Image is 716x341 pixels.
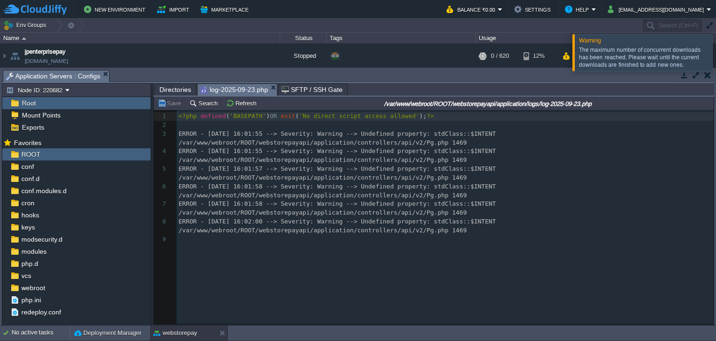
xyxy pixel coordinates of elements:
span: 'BASEPATH' [230,112,266,119]
div: 2 [154,121,168,130]
span: Application Servers : Configs [6,70,100,82]
div: 12% [523,43,554,69]
span: ERROR - [DATE] 16:02:00 --> Severity: Warning --> Undefined property: stdClass::$INTENT /var/www/... [179,218,500,234]
span: defined [200,112,226,119]
span: ERROR - [DATE] 16:01:58 --> Severity: Warning --> Undefined property: stdClass::$INTENT /var/www/... [179,183,500,199]
a: Root [20,99,37,107]
button: Import [157,4,192,15]
div: 1 [154,112,168,121]
span: ) [266,112,270,119]
a: keys [20,223,36,231]
li: /var/www/webroot/ROOT/webstorepayapi/application/logs/log-2025-09-23.php [197,84,277,95]
span: 'No direct script access allowed' [299,112,419,119]
button: webstorepay [153,328,197,338]
a: modsecurity.d [20,235,64,244]
span: Favorites [12,139,43,147]
button: Balance ₹0.00 [447,4,498,15]
button: New Environment [84,4,148,15]
div: Usage [476,33,575,43]
div: 7 [154,200,168,209]
img: AMDAwAAAACH5BAEAAAAALAAAAAABAAEAAAICRAEAOw== [22,37,26,40]
div: No active tasks [12,326,70,341]
a: Mount Points [20,111,62,119]
button: Env Groups [3,19,49,32]
a: webroot [20,284,47,292]
span: exit [281,112,295,119]
button: Save [158,99,184,107]
a: Favorites [12,139,43,146]
span: SFTP / SSH Gate [282,84,343,95]
span: ERROR - [DATE] 16:01:55 --> Severity: Warning --> Undefined property: stdClass::$INTENT /var/www/... [179,147,500,163]
img: CloudJiffy [3,4,67,15]
div: The maximum number of concurrent downloads has been reached. Please wait until the current downlo... [579,46,710,69]
a: conf.modules.d [20,187,68,195]
div: Name [1,33,280,43]
img: AMDAwAAAACH5BAEAAAAALAAAAAABAAEAAAICRAEAOw== [0,43,8,69]
span: ERROR - [DATE] 16:01:58 --> Severity: Warning --> Undefined property: stdClass::$INTENT /var/www/... [179,200,500,216]
button: Search [189,99,220,107]
a: conf [20,162,35,171]
a: php.ini [20,296,42,304]
button: Refresh [226,99,259,107]
a: redeploy.conf [20,308,62,316]
span: ?> [427,112,434,119]
span: ERROR - [DATE] 16:01:55 --> Severity: Warning --> Undefined property: stdClass::$INTENT /var/www/... [179,130,500,146]
a: hooks [20,211,41,219]
span: ( [226,112,230,119]
a: ROOT [20,150,42,159]
span: Warning [579,37,601,44]
span: ERROR - [DATE] 16:01:57 --> Severity: Warning --> Undefined property: stdClass::$INTENT /var/www/... [179,165,500,181]
div: Tags [327,33,475,43]
button: Node ID: 220682 [6,86,65,94]
a: Exports [20,123,46,132]
a: cron [20,199,36,207]
a: vcs [20,271,33,280]
div: 6 [154,182,168,191]
div: 4 [154,147,168,156]
div: 5 [154,165,168,174]
button: Deployment Manager [74,328,141,338]
div: 3 [154,130,168,139]
span: ); [420,112,427,119]
button: [EMAIL_ADDRESS][DOMAIN_NAME] [608,4,707,15]
div: 8 [154,217,168,226]
span: ( [296,112,299,119]
span: <?php [179,112,197,119]
div: 9 [154,235,168,244]
button: Settings [514,4,553,15]
button: Help [565,4,592,15]
div: Status [281,33,326,43]
a: modules [20,247,48,256]
a: [DOMAIN_NAME] [25,56,68,66]
a: conf.d [20,174,41,183]
button: Marketplace [200,4,251,15]
img: AMDAwAAAACH5BAEAAAAALAAAAAABAAEAAAICRAEAOw== [8,43,21,69]
div: Stopped [280,43,327,69]
span: log-2025-09-23.php [200,84,268,96]
a: php.d [20,259,40,268]
a: jpenterprisepay [25,47,66,56]
span: OR [270,112,277,119]
span: Directories [159,84,191,95]
div: 0 / 620 [491,43,509,69]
